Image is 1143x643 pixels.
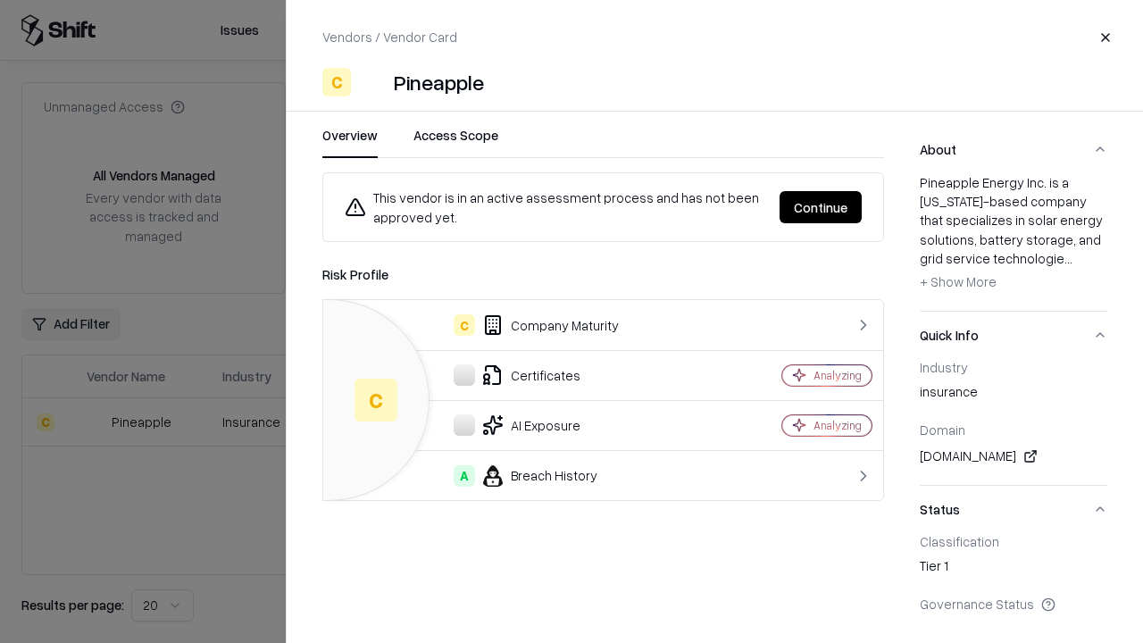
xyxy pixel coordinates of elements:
div: insurance [920,382,1107,407]
div: A [454,465,475,487]
div: Company Maturity [338,314,720,336]
button: Overview [322,126,378,158]
div: Risk Profile [322,263,884,285]
div: This vendor is in an active assessment process and has not been approved yet. [345,188,765,227]
div: C [355,379,397,422]
div: Quick Info [920,359,1107,485]
button: Access Scope [413,126,498,158]
span: + Show More [920,273,997,289]
div: Analyzing [813,418,862,433]
div: Certificates [338,364,720,386]
div: Pineapple [394,68,484,96]
div: Pineapple Energy Inc. is a [US_STATE]-based company that specializes in solar energy solutions, b... [920,173,1107,296]
div: AI Exposure [338,414,720,436]
button: + Show More [920,268,997,296]
button: Continue [780,191,862,223]
div: Breach History [338,465,720,487]
div: C [454,314,475,336]
button: About [920,126,1107,173]
div: About [920,173,1107,311]
button: Status [920,486,1107,533]
p: Vendors / Vendor Card [322,28,457,46]
div: Tier 1 [920,556,1107,581]
div: Domain [920,422,1107,438]
button: Quick Info [920,312,1107,359]
span: ... [1064,250,1072,266]
div: Governance Status [920,596,1107,612]
div: Classification [920,533,1107,549]
div: Industry [920,359,1107,375]
div: [DOMAIN_NAME] [920,446,1107,467]
div: Analyzing [813,368,862,383]
div: C [322,68,351,96]
img: Pineapple [358,68,387,96]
